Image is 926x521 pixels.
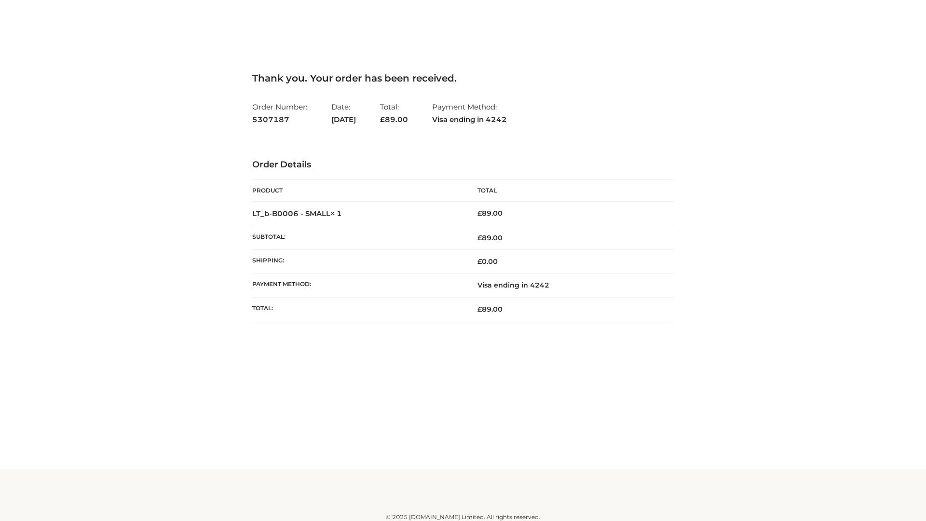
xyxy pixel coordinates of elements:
strong: [DATE] [331,113,356,126]
li: Date: [331,98,356,128]
strong: Visa ending in 4242 [432,113,507,126]
td: Visa ending in 4242 [463,274,674,297]
span: £ [477,305,482,314]
strong: 5307187 [252,113,307,126]
span: £ [477,209,482,218]
th: Product [252,180,463,202]
li: Payment Method: [432,98,507,128]
bdi: 0.00 [477,257,498,266]
th: Subtotal: [252,226,463,249]
h3: Thank you. Your order has been received. [252,72,674,84]
th: Total [463,180,674,202]
span: 89.00 [477,233,503,242]
span: £ [380,115,385,124]
strong: × 1 [330,209,342,218]
bdi: 89.00 [477,209,503,218]
li: Total: [380,98,408,128]
h3: Order Details [252,160,674,170]
span: 89.00 [380,115,408,124]
strong: LT_b-B0006 - SMALL [252,209,342,218]
span: £ [477,257,482,266]
span: £ [477,233,482,242]
span: 89.00 [477,305,503,314]
th: Shipping: [252,250,463,274]
li: Order Number: [252,98,307,128]
th: Total: [252,297,463,321]
th: Payment method: [252,274,463,297]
